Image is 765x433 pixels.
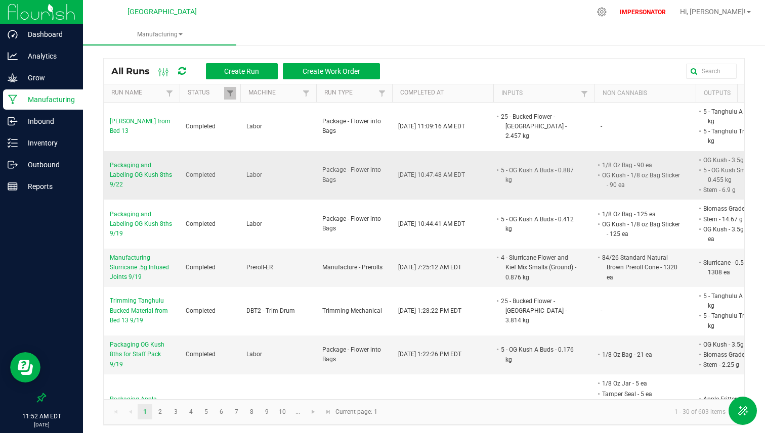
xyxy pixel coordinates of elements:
span: Package - Flower into Bags [322,346,381,363]
span: Completed [186,264,216,271]
li: 5 - OG Kush A Buds - 0.176 kg [499,345,579,364]
div: All Runs [111,63,388,80]
a: Filter [224,87,236,100]
a: Page 11 [290,404,305,419]
inline-svg: Analytics [8,51,18,61]
span: Labor [246,351,262,358]
p: Dashboard [18,28,78,40]
p: 11:52 AM EDT [5,412,78,421]
span: Trimming Tanghulu Bucked Material from Bed 13 9/19 [110,296,174,325]
li: OG Kush - 1/8 oz Bag Sticker - 125 ea [601,219,681,239]
inline-svg: Inventory [8,138,18,148]
a: Page 4 [184,404,198,419]
div: Manage settings [596,7,608,17]
p: [DATE] [5,421,78,428]
th: Inputs [493,84,594,103]
span: Packaging and Labeling OG Kush 8ths 9/22 [110,161,174,190]
span: Manufacturing [83,30,236,39]
span: Manufacturing Slurricane .5g Infused Joints 9/19 [110,253,174,282]
input: Search [686,64,737,79]
a: Page 9 [260,404,274,419]
li: 25 - Bucked Flower - [GEOGRAPHIC_DATA] - 3.814 kg [499,296,579,326]
a: Filter [163,87,176,100]
inline-svg: Manufacturing [8,94,18,105]
th: Non Cannabis [594,84,696,103]
li: 1/8 Oz Jar - 5 ea [601,378,681,389]
p: Reports [18,180,78,193]
span: [DATE] 10:44:41 AM EDT [398,220,465,227]
span: Labor [246,171,262,178]
p: Inbound [18,115,78,127]
span: Packaging and Labeling OG Kush 8ths 9/19 [110,210,174,239]
a: StatusSortable [188,89,224,97]
span: Trimming-Mechanical [322,307,382,314]
span: Create Work Order [303,67,360,75]
span: [DATE] 1:22:26 PM EDT [398,351,461,358]
span: [PERSON_NAME] from Bed 13 [110,117,174,136]
button: Toggle Menu [729,397,757,425]
a: MachineSortable [248,89,300,97]
span: Completed [186,307,216,314]
span: Labor [246,220,262,227]
inline-svg: Dashboard [8,29,18,39]
span: [DATE] 10:47:48 AM EDT [398,171,465,178]
button: Create Run [206,63,278,79]
li: 5 - OG Kush A Buds - 0.887 kg [499,165,579,185]
a: Page 2 [153,404,167,419]
a: Page 3 [168,404,183,419]
span: Package - Flower into Bags [322,118,381,134]
iframe: Resource center [10,352,40,382]
p: Grow [18,72,78,84]
a: Run TypeSortable [324,89,375,97]
a: Filter [578,87,590,100]
span: Preroll-ER [246,264,273,271]
span: [DATE] 1:28:22 PM EDT [398,307,461,314]
span: Go to the next page [309,408,317,416]
a: Filter [300,87,312,100]
li: 1/8 Oz Bag - 21 ea [601,350,681,360]
a: Page 7 [229,404,244,419]
p: Analytics [18,50,78,62]
button: Create Work Order [283,63,380,79]
span: Packaging Apple Fritter 8ths and Halfs for Testing 9/19 [110,395,174,424]
span: Labor [246,123,262,130]
td: - [594,103,696,151]
p: IMPERSONATOR [616,8,670,17]
span: DBT2 - Trim Drum [246,307,295,314]
span: [DATE] 11:09:16 AM EDT [398,123,465,130]
kendo-pager: Current page: 1 [104,399,744,425]
a: Go to the next page [306,404,321,419]
li: 84/26 Standard Natural Brown Preroll Cone - 1320 ea [601,253,681,282]
li: 1/8 Oz Bag - 125 ea [601,209,681,219]
a: Page 5 [199,404,214,419]
li: 25 - Bucked Flower - [GEOGRAPHIC_DATA] - 2.457 kg [499,112,579,141]
span: Completed [186,171,216,178]
inline-svg: Reports [8,181,18,191]
li: 4 - Slurricane Flower and Kief Mix Smalls (Ground) - 0.876 kg [499,253,579,282]
li: 5 - OG Kush A Buds - 0.412 kg [499,214,579,234]
span: Completed [186,220,216,227]
span: Package - Flower into Bags [322,215,381,232]
p: Inventory [18,137,78,149]
p: Manufacturing [18,93,78,106]
kendo-pager-info: 1 - 30 of 603 items [384,404,734,420]
a: Page 6 [214,404,229,419]
span: Completed [186,351,216,358]
a: Manufacturing [83,24,236,45]
li: Tamper Seal - 5 ea [601,389,681,399]
p: Outbound [18,159,78,171]
inline-svg: Outbound [8,160,18,170]
li: OG Kush - 1/8 oz Bag Sticker - 90 ea [601,170,681,190]
a: Completed AtSortable [400,89,489,97]
inline-svg: Grow [8,73,18,83]
span: [GEOGRAPHIC_DATA] [127,8,197,16]
label: Pin the sidebar to full width on large screens [36,393,47,403]
a: Page 1 [138,404,152,419]
a: Filter [376,87,388,100]
span: [DATE] 7:25:12 AM EDT [398,264,461,271]
a: Go to the last page [321,404,335,419]
span: Completed [186,123,216,130]
span: Go to the last page [324,408,332,416]
li: 1/8 Oz Bag - 90 ea [601,160,681,170]
span: Manufacture - Prerolls [322,264,382,271]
